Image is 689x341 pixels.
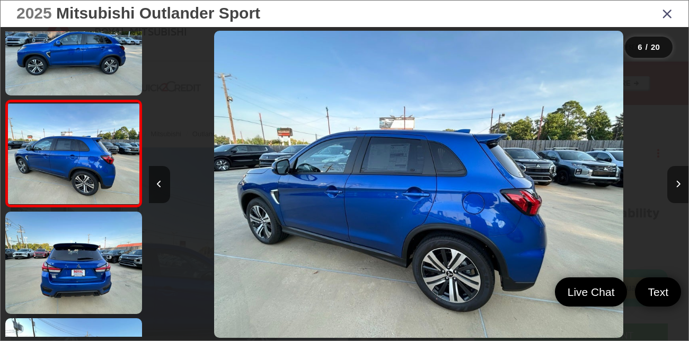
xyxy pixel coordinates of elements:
[562,285,620,299] span: Live Chat
[16,4,52,22] span: 2025
[644,43,649,51] span: /
[56,4,260,22] span: Mitsubishi Outlander Sport
[149,31,688,338] div: 2025 Mitsubishi Outlander Sport Base 5
[635,277,681,307] a: Text
[651,42,660,51] span: 20
[149,166,170,203] button: Previous image
[4,211,143,315] img: 2025 Mitsubishi Outlander Sport Base
[642,285,674,299] span: Text
[662,6,673,20] i: Close gallery
[555,277,628,307] a: Live Chat
[638,42,642,51] span: 6
[667,166,688,203] button: Next image
[7,103,141,204] img: 2025 Mitsubishi Outlander Sport Base
[214,31,623,338] img: 2025 Mitsubishi Outlander Sport Base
